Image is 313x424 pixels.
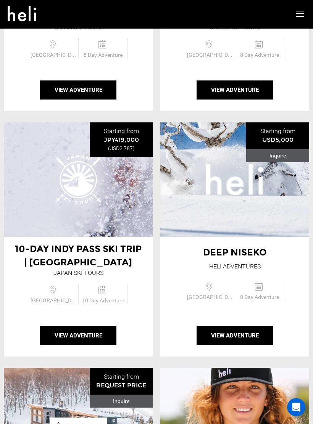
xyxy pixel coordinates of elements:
div: Welcome to Heli! 👋We are a marketplace for adventures all over the world.There are absolutely no ... [6,44,125,120]
span: REQUEST PRICE [96,382,146,389]
span: [GEOGRAPHIC_DATA] [29,297,78,304]
span: 8 Day Adventure [235,293,284,301]
button: go back [5,3,19,18]
span: [GEOGRAPHIC_DATA] [185,293,235,301]
span: Starting from [104,127,139,135]
div: Heli Adventures [209,262,261,271]
span: 8 Day Adventure [79,51,127,59]
span: [GEOGRAPHIC_DATA] [29,51,78,59]
span: Starting from [260,127,295,135]
div: Carl says… [6,181,147,199]
span: mixed [22,222,123,237]
img: Profile image for Thomas [22,4,34,16]
span: USD5,000 [262,136,294,143]
div: Erik says… [6,126,147,149]
p: A few minutes [54,10,89,17]
div: What kind of trip are you interested in? [6,181,123,198]
button: Home [119,3,134,18]
div: Carl says… [6,199,147,252]
button: View Adventure [40,326,116,345]
h1: Heli [48,4,60,10]
div: Inquire [90,395,153,408]
span: JPY419,000 [104,136,139,143]
span: (USD2,787) [108,145,135,151]
div: Great! 👍 By answering a few questions, we can get you matched with your ideal trip. [12,154,119,176]
div: Great! 👍 By answering a few questions, we can get you matched with your ideal trip. [6,149,125,181]
button: Send a message… [131,247,143,259]
div: Ski [126,126,147,143]
div: Inquire [246,149,309,162]
div: Close [134,3,148,17]
span: 10 Day Adventure [79,297,127,304]
div: Ski [132,131,140,138]
span: Starting from [104,373,139,380]
div: Ski Trip Type [16,212,137,220]
img: images [206,155,263,204]
span: 8 Day Adventure [235,51,284,59]
button: View Adventure [197,80,273,100]
img: Profile image for Jake [32,4,45,16]
span: 10-Day Indy Pass Ski Trip | [GEOGRAPHIC_DATA] [15,243,142,267]
div: Japan Ski Tours [53,269,103,278]
textarea: Message… [6,234,146,247]
div: What kind of trip are you interested in? [12,186,117,194]
button: Start recording [48,250,55,256]
span: Deep Niseko [203,247,267,258]
div: Welcome to Heli! 👋 We are a marketplace for adventures all over the world. What type of adventure... [12,48,119,116]
img: images [50,155,107,204]
b: There are absolutely no mark-ups when you book with [PERSON_NAME]. [12,71,114,92]
div: Carl says… [6,44,147,126]
button: Gif picker [36,250,42,256]
iframe: Intercom live chat [287,398,305,416]
div: Carl says… [6,149,147,181]
button: View Adventure [40,80,116,100]
button: View Adventure [197,326,273,345]
button: Upload attachment [12,250,18,256]
span: [GEOGRAPHIC_DATA] [185,51,235,59]
button: Emoji picker [24,250,30,256]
